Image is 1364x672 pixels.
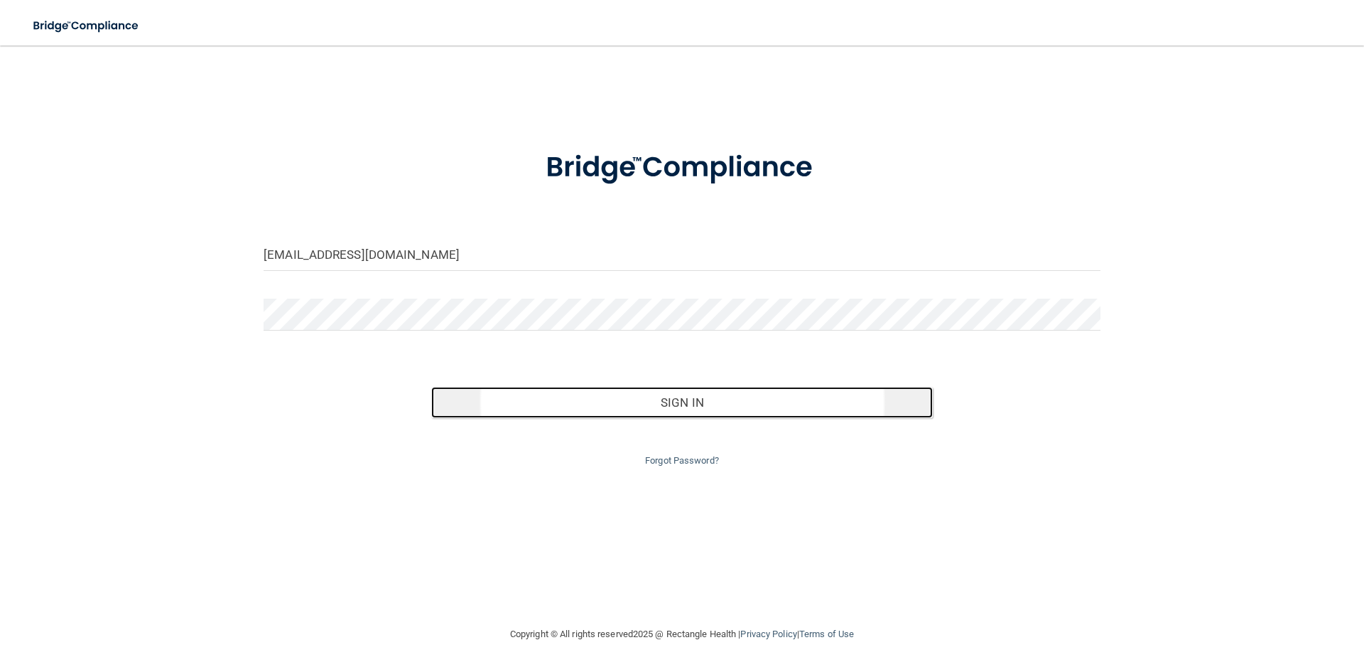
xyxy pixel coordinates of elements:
input: Email [264,239,1100,271]
img: bridge_compliance_login_screen.278c3ca4.svg [516,131,848,205]
button: Sign In [431,387,933,418]
a: Terms of Use [799,629,854,639]
a: Forgot Password? [645,455,719,466]
a: Privacy Policy [740,629,796,639]
img: bridge_compliance_login_screen.278c3ca4.svg [21,11,152,41]
div: Copyright © All rights reserved 2025 @ Rectangle Health | | [423,612,941,657]
iframe: Drift Widget Chat Controller [1118,571,1347,628]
